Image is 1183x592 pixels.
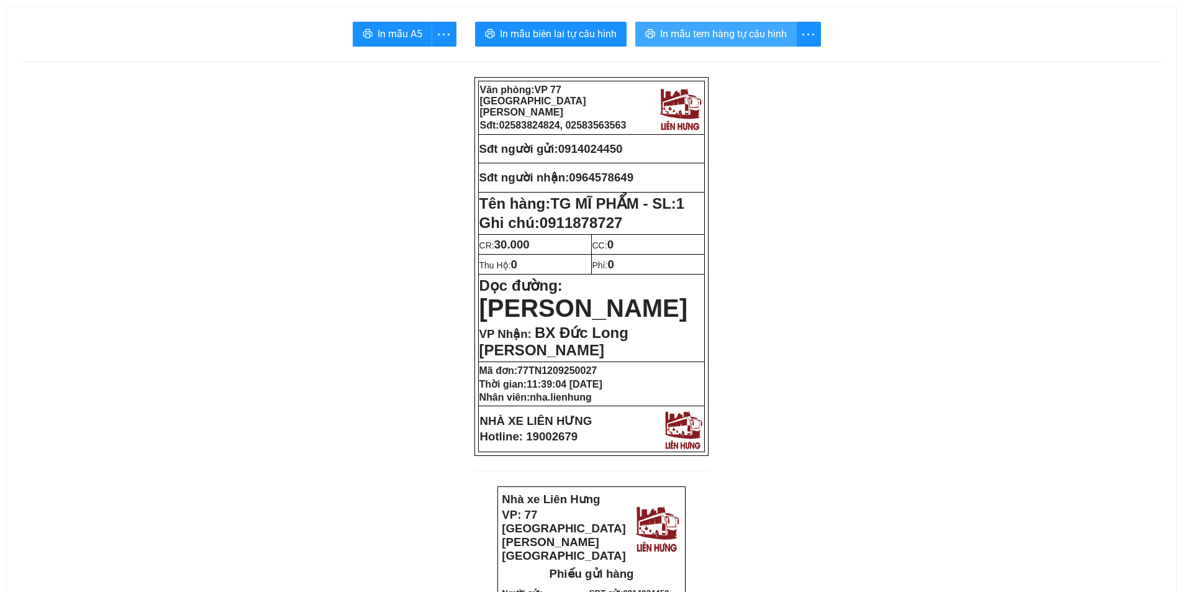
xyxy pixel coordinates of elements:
[480,414,592,427] strong: NHÀ XE LIÊN HƯNG
[645,29,655,40] span: printer
[378,26,422,42] span: In mẫu A5
[479,195,685,212] strong: Tên hàng:
[480,430,578,443] strong: Hotline: 19002679
[607,258,614,271] span: 0
[479,142,558,155] strong: Sđt người gửi:
[592,260,614,270] span: Phí:
[4,22,128,76] strong: VP: 77 [GEOGRAPHIC_DATA][PERSON_NAME][GEOGRAPHIC_DATA]
[479,324,628,358] span: BX Đức Long [PERSON_NAME]
[592,240,614,250] span: CC:
[353,22,432,47] button: printerIn mẫu A5
[479,379,602,389] strong: Thời gian:
[51,81,135,94] strong: Phiếu gửi hàng
[479,327,532,340] span: VP Nhận:
[660,26,787,42] span: In mẫu tem hàng tự cấu hình
[480,120,627,130] strong: Sđt:
[499,120,627,130] span: 02583824824, 02583563563
[511,258,517,271] span: 0
[527,379,602,389] span: 11:39:04 [DATE]
[558,142,623,155] span: 0914024450
[479,392,592,403] strong: Nhân viên:
[479,277,688,320] strong: Dọc đường:
[4,6,102,19] strong: Nhà xe Liên Hưng
[607,238,614,251] span: 0
[480,84,586,117] strong: Văn phòng:
[475,22,627,47] button: printerIn mẫu biên lai tự cấu hình
[635,22,797,47] button: printerIn mẫu tem hàng tự cấu hình
[550,567,634,580] strong: Phiếu gửi hàng
[502,493,600,506] strong: Nhà xe Liên Hưng
[485,29,495,40] span: printer
[796,22,821,47] button: more
[797,27,820,42] span: more
[494,238,530,251] span: 30.000
[676,195,684,212] span: 1
[134,16,182,67] img: logo
[479,260,517,270] span: Thu Hộ:
[432,22,456,47] button: more
[569,171,633,184] span: 0964578649
[500,26,617,42] span: In mẫu biên lai tự cấu hình
[502,508,625,562] strong: VP: 77 [GEOGRAPHIC_DATA][PERSON_NAME][GEOGRAPHIC_DATA]
[363,29,373,40] span: printer
[432,27,456,42] span: more
[661,408,704,450] img: logo
[550,195,684,212] span: TG MĨ PHẨM - SL:
[632,502,681,553] img: logo
[540,214,622,231] span: 0911878727
[479,214,623,231] span: Ghi chú:
[479,365,597,376] strong: Mã đơn:
[480,84,586,117] span: VP 77 [GEOGRAPHIC_DATA][PERSON_NAME]
[479,171,569,184] strong: Sđt người nhận:
[479,294,688,322] span: [PERSON_NAME]
[517,365,597,376] span: 77TN1209250027
[656,84,704,132] img: logo
[530,392,592,403] span: nha.lienhung
[479,240,530,250] span: CR:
